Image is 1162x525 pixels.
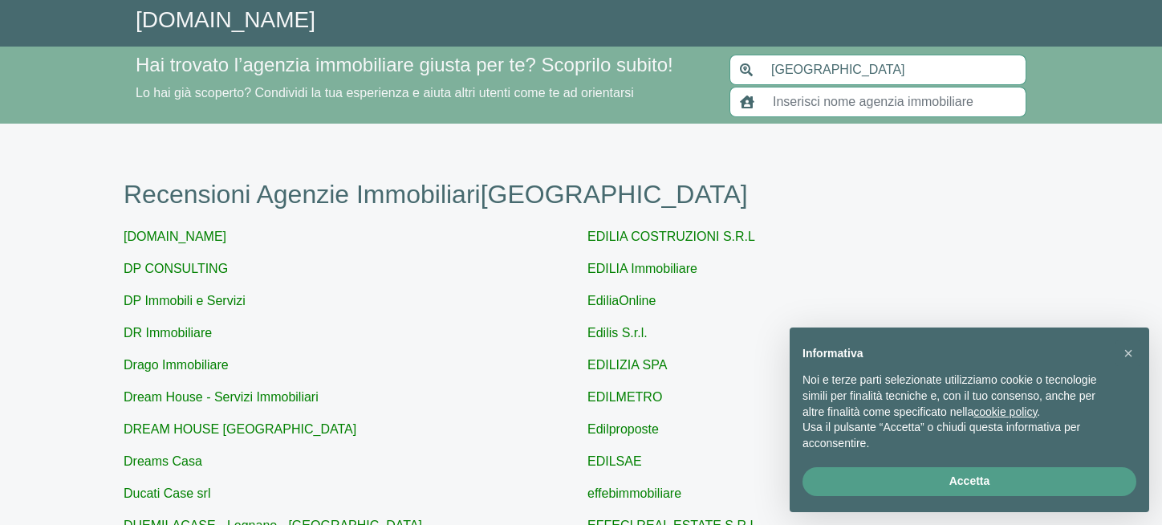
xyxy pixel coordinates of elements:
a: effebimmobiliare [587,486,681,500]
a: Drago Immobiliare [124,358,229,372]
a: [DOMAIN_NAME] [136,7,315,32]
button: Accetta [802,467,1136,496]
a: EDILIA COSTRUZIONI S.R.L [587,230,755,243]
input: Inserisci nome agenzia immobiliare [763,87,1026,117]
h2: Informativa [802,347,1111,360]
h4: Hai trovato l’agenzia immobiliare giusta per te? Scoprilo subito! [136,54,710,77]
button: Chiudi questa informativa [1115,340,1141,366]
span: × [1123,344,1133,362]
a: [DOMAIN_NAME] [124,230,226,243]
a: DR Immobiliare [124,326,212,340]
a: Edilis S.r.l. [587,326,648,340]
a: EDILIA Immobiliare [587,262,697,275]
p: Usa il pulsante “Accetta” o chiudi questa informativa per acconsentire. [802,420,1111,451]
a: EDILIZIA SPA [587,358,667,372]
a: DP Immobili e Servizi [124,294,246,307]
a: EDILMETRO [587,390,662,404]
a: DREAM HOUSE [GEOGRAPHIC_DATA] [124,422,356,436]
input: Inserisci area di ricerca (Comune o Provincia) [762,55,1026,85]
a: Ducati Case srl [124,486,210,500]
a: Dreams Casa [124,454,202,468]
a: EDILSAE [587,454,642,468]
p: Lo hai già scoperto? Condividi la tua esperienza e aiuta altri utenti come te ad orientarsi [136,83,710,103]
a: cookie policy - il link si apre in una nuova scheda [973,405,1037,418]
a: Dream House - Servizi Immobiliari [124,390,319,404]
a: DP CONSULTING [124,262,228,275]
h1: Recensioni Agenzie Immobiliari [GEOGRAPHIC_DATA] [124,179,1038,210]
a: Edilproposte [587,422,659,436]
p: Noi e terze parti selezionate utilizziamo cookie o tecnologie simili per finalità tecniche e, con... [802,372,1111,420]
a: EdiliaOnline [587,294,656,307]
